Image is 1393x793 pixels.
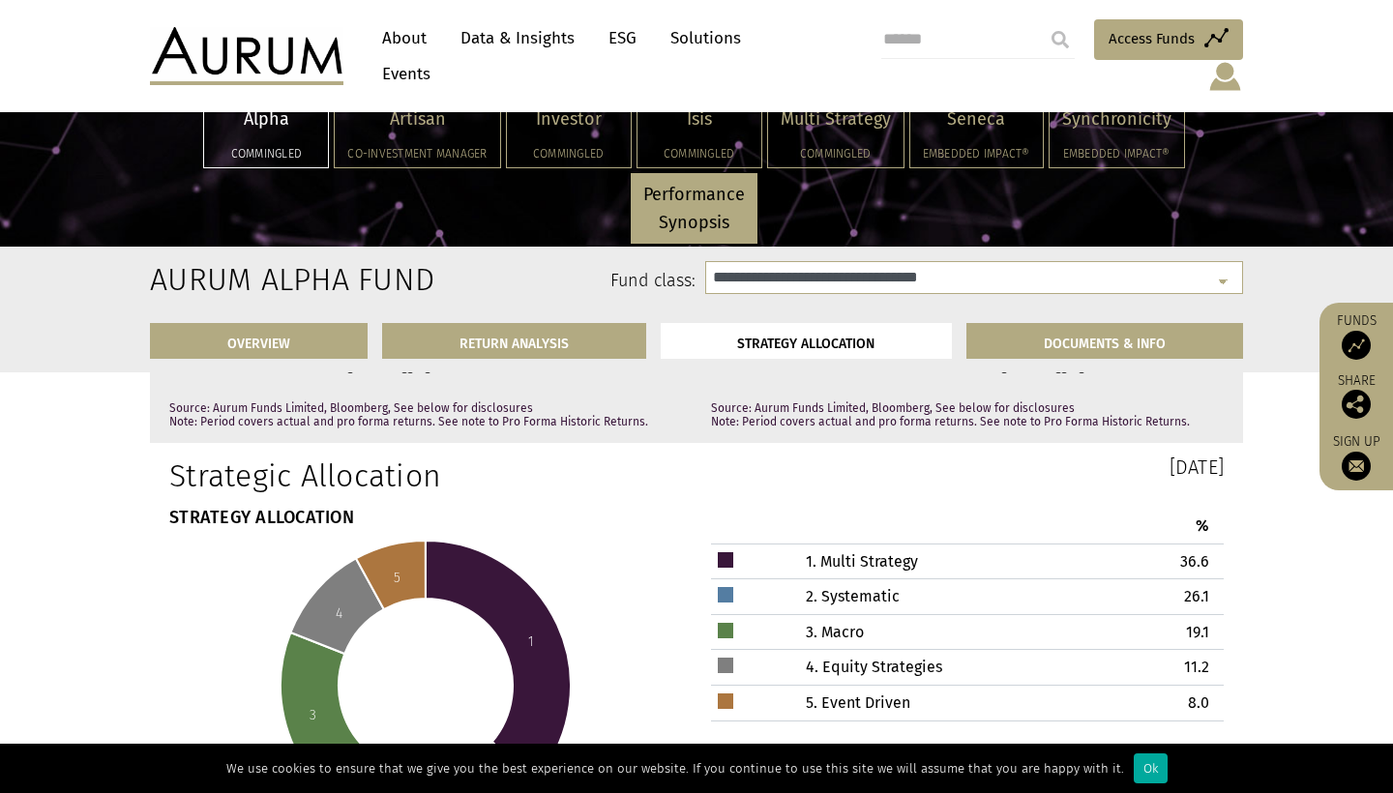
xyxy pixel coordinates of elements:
[1329,374,1383,419] div: Share
[169,457,682,494] h1: Strategic Allocation
[451,20,584,56] a: Data & Insights
[1062,148,1171,160] h5: Embedded Impact®
[394,570,400,586] text: 5
[781,105,891,133] p: Multi Strategy
[372,56,430,92] a: Events
[519,105,618,133] p: Investor
[661,20,751,56] a: Solutions
[650,148,749,160] h5: Commingled
[310,707,316,723] text: 3
[711,415,1190,428] span: Note: Period covers actual and pro forma returns. See note to Pro Forma Historic Returns.
[757,686,1077,721] td: 5. Event Driven
[347,148,487,160] h5: Co-investment Manager
[336,605,342,622] text: 4
[757,579,1077,615] td: 2. Systematic
[1041,20,1080,59] input: Submit
[923,148,1030,160] h5: Embedded Impact®
[528,633,534,650] text: 1
[599,20,646,56] a: ESG
[1077,543,1224,579] td: 36.6
[757,650,1077,686] td: 4. Equity Strategies
[337,269,696,294] label: Fund class:
[1342,452,1371,481] img: Sign up to our newsletter
[757,543,1077,579] td: 1. Multi Strategy
[1329,312,1383,360] a: Funds
[781,148,891,160] h5: Commingled
[966,323,1243,359] a: DOCUMENTS & INFO
[1094,19,1243,60] a: Access Funds
[347,105,487,133] p: Artisan
[711,402,1224,427] p: Source: Aurum Funds Limited, Bloomberg, See below for disclosures
[1207,60,1243,93] img: account-icon.svg
[1134,753,1168,783] div: Ok
[1109,27,1195,50] span: Access Funds
[169,415,648,428] span: Note: Period covers actual and pro forma returns. See note to Pro Forma Historic Returns.
[711,457,1224,477] h3: [DATE]
[382,323,646,359] a: RETURN ANALYSIS
[372,20,436,56] a: About
[1342,331,1371,360] img: Access Funds
[1077,686,1224,721] td: 8.0
[650,105,749,133] p: Isis
[923,105,1030,133] p: Seneca
[217,148,315,160] h5: Commingled
[169,507,354,528] strong: STRATEGY ALLOCATION
[169,402,682,427] p: Source: Aurum Funds Limited, Bloomberg, See below for disclosures
[150,27,343,85] img: Aurum
[150,323,368,359] a: OVERVIEW
[217,105,315,133] p: Alpha
[1077,509,1224,543] th: %
[1062,105,1171,133] p: Synchronicity
[1077,579,1224,615] td: 26.1
[1329,433,1383,481] a: Sign up
[519,148,618,160] h5: Commingled
[1342,390,1371,419] img: Share this post
[1077,614,1224,650] td: 19.1
[757,614,1077,650] td: 3. Macro
[150,261,308,298] h2: Aurum Alpha Fund
[1077,650,1224,686] td: 11.2
[643,181,745,237] p: Performance Synopsis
